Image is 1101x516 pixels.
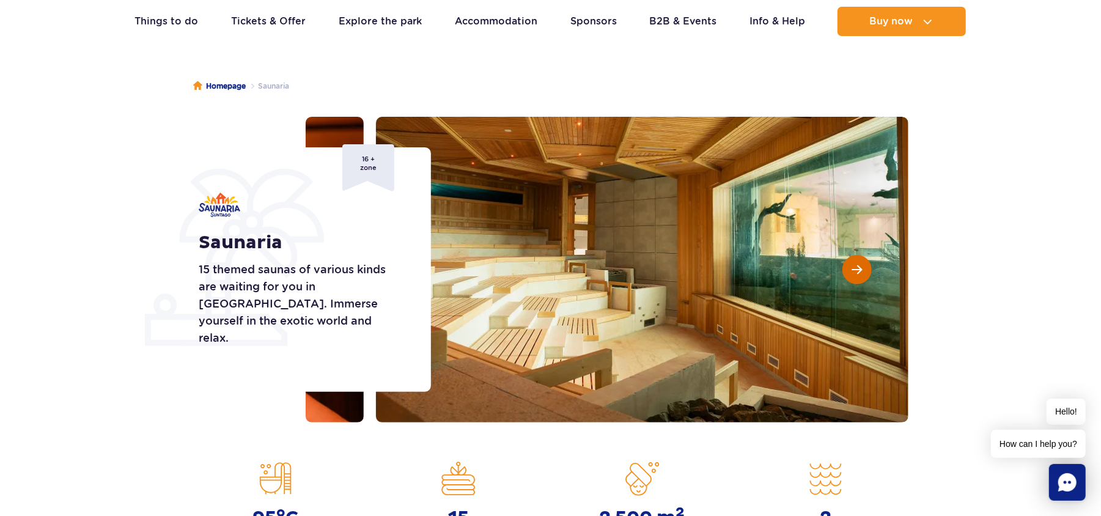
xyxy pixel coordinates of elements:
a: Explore the park [339,7,422,36]
a: Things to do [135,7,199,36]
span: How can I help you? [991,430,1086,458]
a: Tickets & Offer [231,7,306,36]
a: B2B & Events [649,7,716,36]
a: Sponsors [570,7,617,36]
span: Buy now [869,16,913,27]
div: 16 + zone [342,144,394,191]
a: Info & Help [749,7,805,36]
button: Buy now [838,7,966,36]
li: Saunaria [246,80,290,92]
h1: Saunaria [199,232,403,254]
button: Next slide [842,255,872,284]
img: Saunaria [199,193,240,217]
span: Hello! [1047,399,1086,425]
a: Accommodation [455,7,537,36]
div: Chat [1049,464,1086,501]
a: Homepage [193,80,246,92]
p: 15 themed saunas of various kinds are waiting for you in [GEOGRAPHIC_DATA]. Immerse yourself in t... [199,261,403,347]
